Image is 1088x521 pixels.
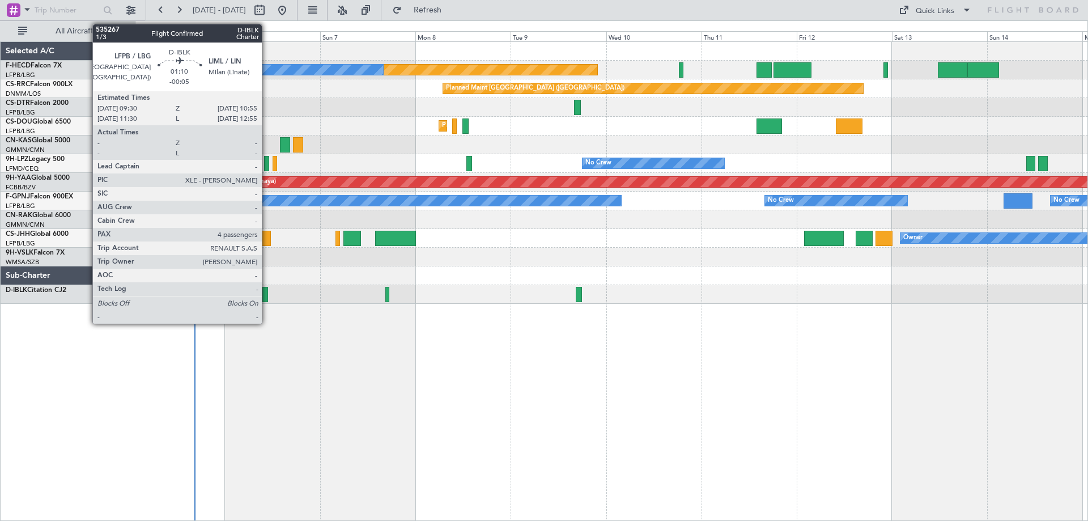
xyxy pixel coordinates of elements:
a: CN-KASGlobal 5000 [6,137,70,144]
a: CS-DOUGlobal 6500 [6,118,71,125]
button: All Aircraft [12,22,123,40]
div: Planned Maint [GEOGRAPHIC_DATA] ([GEOGRAPHIC_DATA]) [446,80,624,97]
div: Fri 5 [130,31,225,41]
div: Wed 10 [606,31,702,41]
a: LFPB/LBG [6,108,35,117]
a: 9H-YAAGlobal 5000 [6,175,70,181]
a: LFPB/LBG [6,127,35,135]
a: CN-RAKGlobal 6000 [6,212,71,219]
span: Refresh [404,6,452,14]
a: LFPB/LBG [6,71,35,79]
div: Quick Links [916,6,954,17]
span: CS-DOU [6,118,32,125]
a: LFMD/CEQ [6,164,39,173]
a: LFPB/LBG [6,239,35,248]
a: GMMN/CMN [6,221,45,229]
button: Quick Links [893,1,977,19]
div: [DATE] [137,23,156,32]
a: 9H-LPZLegacy 500 [6,156,65,163]
div: No Crew [768,192,794,209]
div: Owner [903,230,923,247]
span: CS-DTR [6,100,30,107]
a: F-HECDFalcon 7X [6,62,62,69]
div: No Crew [133,192,159,209]
span: 9H-VSLK [6,249,33,256]
a: CS-DTRFalcon 2000 [6,100,69,107]
div: Fri 12 [797,31,892,41]
a: FCBB/BZV [6,183,36,192]
div: No Crew [1053,192,1079,209]
div: Planned Maint [GEOGRAPHIC_DATA] ([GEOGRAPHIC_DATA]) [160,230,339,247]
div: Sat 6 [225,31,320,41]
div: Planned Maint [GEOGRAPHIC_DATA] ([GEOGRAPHIC_DATA]) [442,117,620,134]
div: Thu 11 [702,31,797,41]
span: CS-RRC [6,81,30,88]
span: All Aircraft [29,27,120,35]
a: F-GPNJFalcon 900EX [6,193,73,200]
a: D-IBLKCitation CJ2 [6,287,66,294]
div: Sun 7 [320,31,415,41]
span: 9H-LPZ [6,156,28,163]
div: Sun 14 [987,31,1082,41]
a: 9H-VSLKFalcon 7X [6,249,65,256]
a: CS-RRCFalcon 900LX [6,81,73,88]
a: LFPB/LBG [6,202,35,210]
a: WMSA/SZB [6,258,39,266]
div: AOG Maint Brazzaville (Maya-maya) [172,173,276,190]
div: Mon 8 [415,31,511,41]
div: Tue 9 [511,31,606,41]
input: Trip Number [35,2,100,19]
span: CS-JHH [6,231,30,238]
a: DNMM/LOS [6,90,41,98]
span: [DATE] - [DATE] [193,5,246,15]
span: 9H-YAA [6,175,31,181]
span: F-HECD [6,62,31,69]
span: F-GPNJ [6,193,30,200]
span: D-IBLK [6,287,27,294]
a: GMMN/CMN [6,146,45,154]
div: No Crew [585,155,611,172]
div: Sat 13 [892,31,987,41]
span: CN-RAK [6,212,32,219]
span: CN-KAS [6,137,32,144]
a: CS-JHHGlobal 6000 [6,231,69,238]
button: Refresh [387,1,455,19]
